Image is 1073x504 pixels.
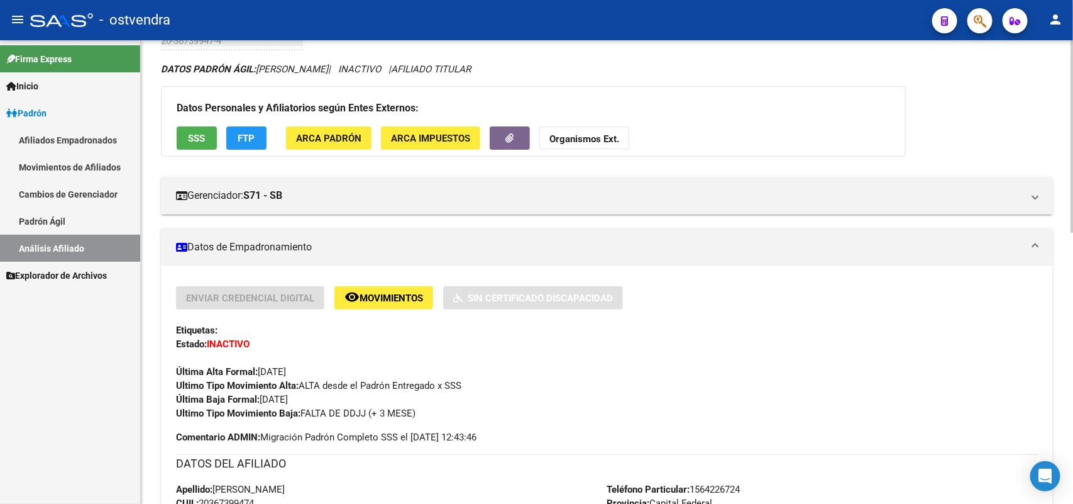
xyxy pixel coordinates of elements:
strong: Última Alta Formal: [176,366,258,378]
mat-panel-title: Gerenciador: [176,189,1023,203]
strong: Estado: [176,339,207,350]
strong: Apellido: [176,484,212,495]
button: Movimientos [334,286,433,310]
h3: Datos Personales y Afiliatorios según Entes Externos: [177,99,890,117]
strong: Organismos Ext. [549,133,619,145]
strong: Etiquetas: [176,325,217,336]
span: Enviar Credencial Digital [186,293,314,304]
span: Inicio [6,79,38,93]
strong: Ultimo Tipo Movimiento Alta: [176,380,299,391]
span: Sin Certificado Discapacidad [468,293,613,304]
span: ALTA desde el Padrón Entregado x SSS [176,380,461,391]
span: [DATE] [176,366,286,378]
mat-expansion-panel-header: Gerenciador:S71 - SB [161,177,1053,215]
span: ARCA Impuestos [391,133,470,144]
mat-icon: person [1048,12,1063,27]
button: FTP [226,126,267,150]
span: [DATE] [176,394,288,405]
span: Migración Padrón Completo SSS el [DATE] 12:43:46 [176,430,476,444]
button: ARCA Impuestos [381,126,480,150]
div: Open Intercom Messenger [1030,461,1060,491]
button: Enviar Credencial Digital [176,286,324,310]
i: | INACTIVO | [161,64,471,75]
mat-icon: remove_red_eye [344,289,360,305]
strong: Ultimo Tipo Movimiento Baja: [176,408,300,419]
mat-panel-title: Datos de Empadronamiento [176,240,1023,254]
button: Sin Certificado Discapacidad [443,286,623,310]
strong: S71 - SB [243,189,282,203]
button: Organismos Ext. [539,126,629,150]
h3: DATOS DEL AFILIADO [176,455,1038,473]
span: AFILIADO TITULAR [391,64,471,75]
span: 1564226724 [607,484,740,495]
strong: Comentario ADMIN: [176,432,260,443]
span: FTP [238,133,255,144]
strong: Teléfono Particular: [607,484,690,495]
span: Firma Express [6,52,72,66]
mat-icon: menu [10,12,25,27]
strong: DATOS PADRÓN ÁGIL: [161,64,256,75]
span: Explorador de Archivos [6,269,107,283]
button: SSS [177,126,217,150]
strong: INACTIVO [207,339,250,350]
span: Padrón [6,106,47,120]
span: ARCA Padrón [296,133,361,144]
mat-expansion-panel-header: Datos de Empadronamiento [161,228,1053,266]
strong: Última Baja Formal: [176,394,260,405]
span: Movimientos [360,293,423,304]
button: ARCA Padrón [286,126,371,150]
span: - ostvendra [99,6,170,34]
span: [PERSON_NAME] [176,484,285,495]
span: [PERSON_NAME] [161,64,328,75]
span: FALTA DE DDJJ (+ 3 MESE) [176,408,415,419]
span: SSS [189,133,206,144]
